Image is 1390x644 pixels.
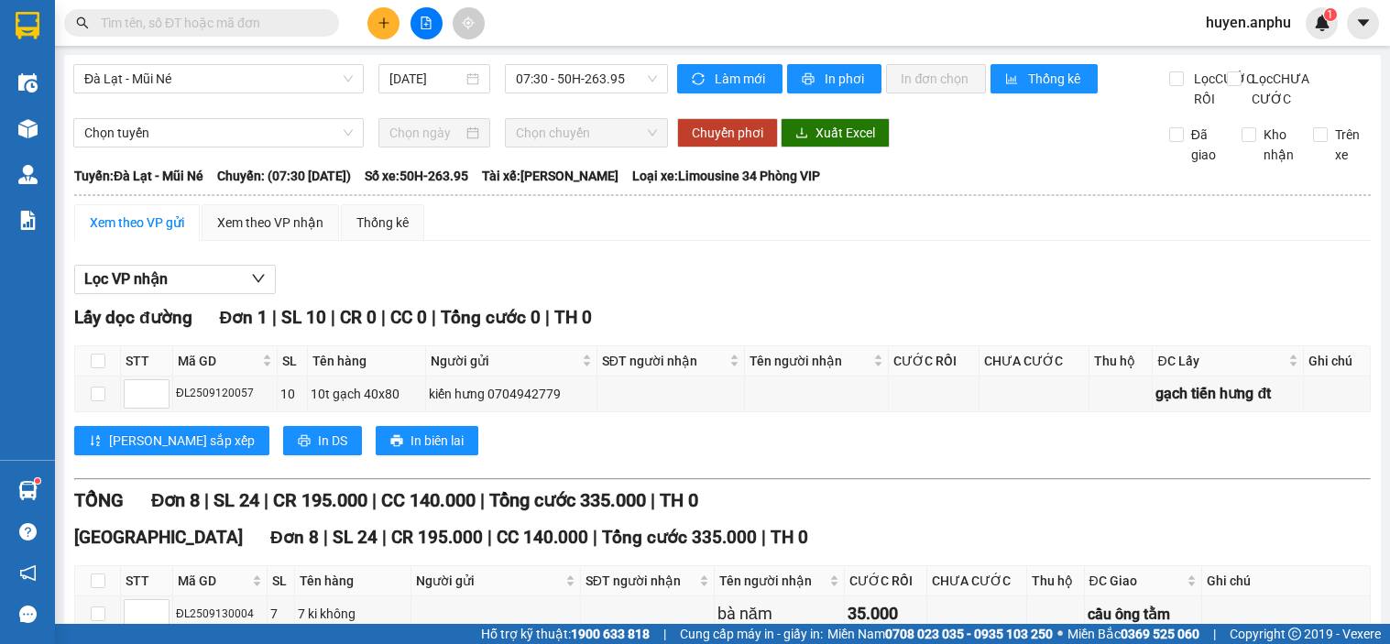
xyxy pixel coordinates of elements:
button: printerIn phơi [787,64,881,93]
th: CƯỚC RỒI [889,346,980,377]
span: SL 24 [333,527,378,548]
span: Lọc CHƯA CƯỚC [1244,69,1314,109]
span: plus [378,16,390,29]
span: In biên lai [410,431,464,451]
span: [PERSON_NAME] sắp xếp [109,431,255,451]
button: caret-down [1347,7,1379,39]
img: warehouse-icon [18,73,38,93]
span: | [480,489,485,511]
span: Mã GD [178,571,248,591]
span: Tổng cước 335.000 [489,489,646,511]
img: warehouse-icon [18,119,38,138]
span: ĐC Lấy [1157,351,1284,371]
span: ĐC Giao [1089,571,1184,591]
input: Chọn ngày [389,123,464,143]
span: TỔNG [74,489,124,511]
span: Tổng cước 335.000 [602,527,757,548]
button: Lọc VP nhận [74,265,276,294]
div: bà năm [717,601,841,627]
input: Tìm tên, số ĐT hoặc mã đơn [101,13,317,33]
span: Cung cấp máy in - giấy in: [680,624,823,644]
span: Loại xe: Limousine 34 Phòng VIP [632,166,820,186]
span: | [663,624,666,644]
span: 07:30 - 50H-263.95 [516,65,657,93]
span: search [76,16,89,29]
td: bà năm [715,596,845,632]
button: printerIn DS [283,426,362,455]
span: question-circle [19,523,37,540]
span: Xuất Excel [815,123,875,143]
span: Lọc VP nhận [84,267,168,290]
span: sync [692,72,707,87]
span: Miền Bắc [1067,624,1199,644]
button: In đơn chọn [886,64,986,93]
span: | [1213,624,1216,644]
span: Miền Nam [827,624,1053,644]
span: printer [390,434,403,449]
span: Tài xế: [PERSON_NAME] [482,166,618,186]
img: warehouse-icon [18,481,38,500]
span: caret-down [1355,15,1372,31]
span: Người gửi [431,351,578,371]
th: Tên hàng [295,566,411,596]
strong: 0708 023 035 - 0935 103 250 [885,627,1053,641]
td: ĐL2509130004 [173,596,268,632]
button: aim [453,7,485,39]
span: Người gửi [416,571,562,591]
span: Đã giao [1184,125,1228,165]
span: | [204,489,209,511]
span: SL 10 [281,307,326,328]
th: Ghi chú [1202,566,1370,596]
strong: 0369 525 060 [1121,627,1199,641]
div: gạch tiến hưng đt [1155,382,1299,405]
span: | [593,527,597,548]
button: syncLàm mới [677,64,783,93]
img: solution-icon [18,211,38,230]
span: | [372,489,377,511]
span: Đơn 1 [220,307,268,328]
span: In phơi [825,69,867,89]
span: Chuyến: (07:30 [DATE]) [217,166,351,186]
span: CC 140.000 [381,489,476,511]
span: SĐT người nhận [586,571,695,591]
th: CƯỚC RỒI [845,566,927,596]
input: 13/09/2025 [389,69,464,89]
span: Đơn 8 [270,527,319,548]
span: Đơn 8 [151,489,200,511]
span: Trên xe [1328,125,1372,165]
span: copyright [1288,628,1301,640]
button: bar-chartThống kê [991,64,1098,93]
span: SL 24 [213,489,259,511]
div: ĐL2509120057 [176,385,274,402]
span: printer [802,72,817,87]
button: plus [367,7,399,39]
span: printer [298,434,311,449]
div: 35.000 [848,601,924,627]
span: | [264,489,268,511]
span: Kho nhận [1256,125,1301,165]
span: | [323,527,328,548]
span: | [382,527,387,548]
span: Hỗ trợ kỹ thuật: [481,624,650,644]
span: TH 0 [554,307,592,328]
span: | [381,307,386,328]
div: 10 [280,384,304,404]
div: ĐL2509130004 [176,606,264,623]
span: bar-chart [1005,72,1021,87]
span: SĐT người nhận [602,351,726,371]
div: cầu ông tằm [1088,603,1199,626]
span: 1 [1327,8,1333,21]
th: STT [121,346,173,377]
div: 10t gạch 40x80 [311,384,422,404]
span: Lọc CƯỚC RỒI [1187,69,1257,109]
td: ĐL2509120057 [173,377,278,412]
span: In DS [318,431,347,451]
span: Làm mới [715,69,768,89]
button: file-add [410,7,443,39]
span: Đà Lạt - Mũi Né [84,65,353,93]
span: Số xe: 50H-263.95 [365,166,468,186]
strong: 1900 633 818 [571,627,650,641]
span: Lấy dọc đường [74,307,192,328]
sup: 1 [35,478,40,484]
span: | [432,307,436,328]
